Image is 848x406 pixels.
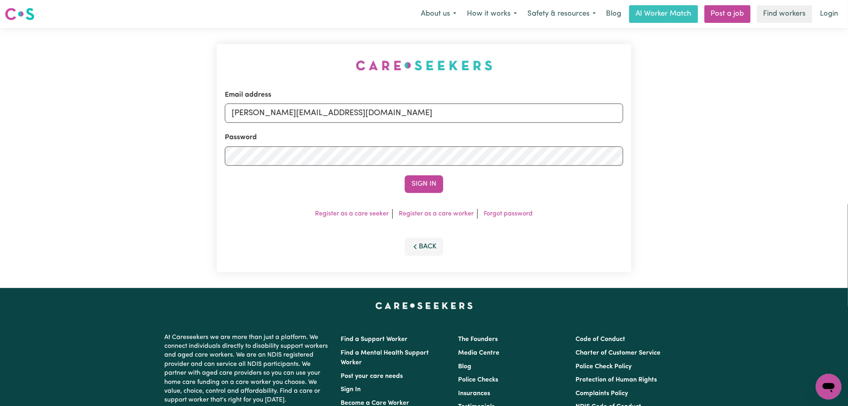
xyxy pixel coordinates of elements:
[458,363,471,370] a: Blog
[576,363,632,370] a: Police Check Policy
[315,211,389,217] a: Register as a care seeker
[5,7,34,21] img: Careseekers logo
[484,211,533,217] a: Forgot password
[458,390,490,397] a: Insurances
[399,211,474,217] a: Register as a care worker
[816,374,842,400] iframe: Button to launch messaging window
[576,336,626,343] a: Code of Conduct
[601,5,626,23] a: Blog
[458,336,498,343] a: The Founders
[576,377,657,383] a: Protection of Human Rights
[225,90,271,100] label: Email address
[576,390,628,397] a: Complaints Policy
[458,377,498,383] a: Police Checks
[225,104,623,123] input: Email address
[376,302,473,309] a: Careseekers home page
[705,5,751,23] a: Post a job
[816,5,843,23] a: Login
[462,6,522,22] button: How it works
[458,350,499,356] a: Media Centre
[5,5,34,23] a: Careseekers logo
[576,350,661,356] a: Charter of Customer Service
[341,350,429,366] a: Find a Mental Health Support Worker
[341,373,403,380] a: Post your care needs
[341,336,408,343] a: Find a Support Worker
[405,175,443,193] button: Sign In
[341,386,361,393] a: Sign In
[629,5,698,23] a: AI Worker Match
[416,6,462,22] button: About us
[522,6,601,22] button: Safety & resources
[405,238,443,256] button: Back
[225,132,257,143] label: Password
[757,5,812,23] a: Find workers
